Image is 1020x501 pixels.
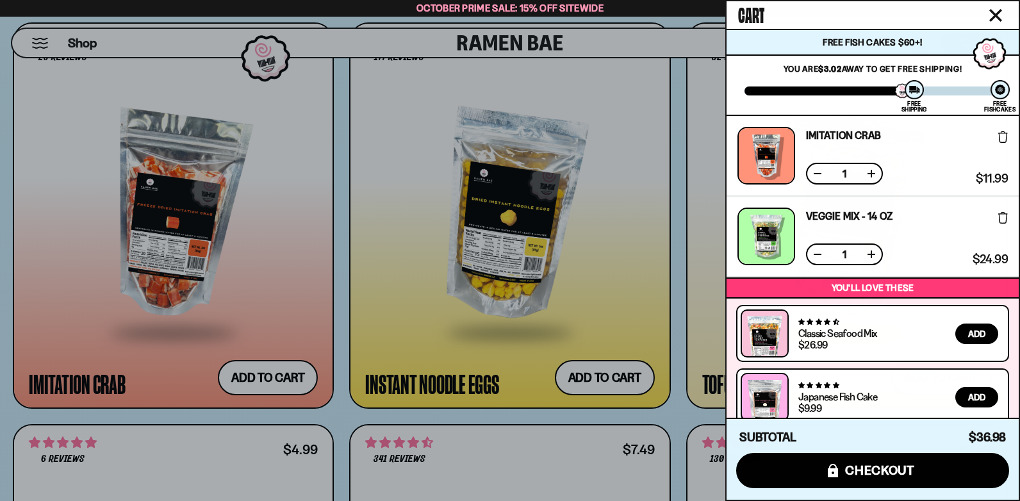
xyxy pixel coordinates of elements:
span: $11.99 [976,173,1008,185]
div: $9.99 [798,403,821,413]
span: Add [968,329,985,338]
p: You’ll love these [730,282,1016,294]
strong: $3.02 [818,63,841,74]
button: Add [955,387,998,407]
span: Cart [738,1,764,26]
span: 4.77 stars [798,381,839,390]
div: $26.99 [798,340,827,350]
a: Veggie Mix - 14 OZ [806,211,893,221]
button: checkout [736,453,1009,488]
button: Close cart [986,6,1005,25]
span: checkout [845,463,915,477]
button: Add [955,324,998,344]
span: October Prime Sale: 15% off Sitewide [416,2,604,14]
span: $24.99 [973,254,1008,265]
span: 1 [834,168,855,179]
a: Japanese Fish Cake [798,390,877,403]
div: Free Shipping [901,101,926,112]
span: 4.68 stars [798,318,839,326]
span: $36.98 [969,430,1006,445]
div: Free Fishcakes [984,101,1016,112]
span: Free Fish Cakes $60+! [823,37,922,48]
span: 1 [834,249,855,259]
p: You are away to get Free Shipping! [744,63,1001,74]
span: Add [968,393,985,402]
h4: Subtotal [739,431,796,444]
a: Imitation Crab [806,130,881,140]
a: Classic Seafood Mix [798,327,877,340]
